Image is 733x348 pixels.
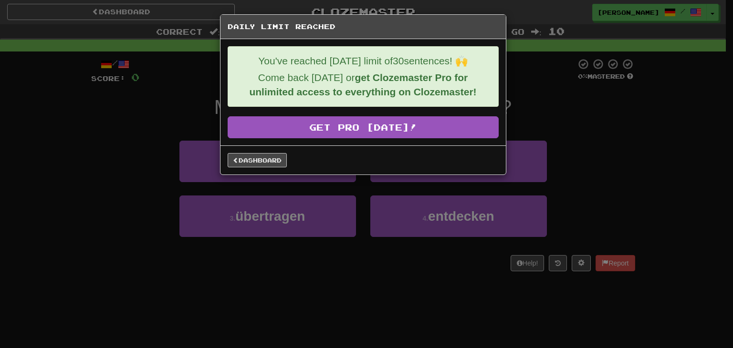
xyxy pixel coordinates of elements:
a: Get Pro [DATE]! [228,116,499,138]
p: You've reached [DATE] limit of 30 sentences! 🙌 [235,54,491,68]
p: Come back [DATE] or [235,71,491,99]
a: Dashboard [228,153,287,167]
h5: Daily Limit Reached [228,22,499,31]
strong: get Clozemaster Pro for unlimited access to everything on Clozemaster! [249,72,476,97]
